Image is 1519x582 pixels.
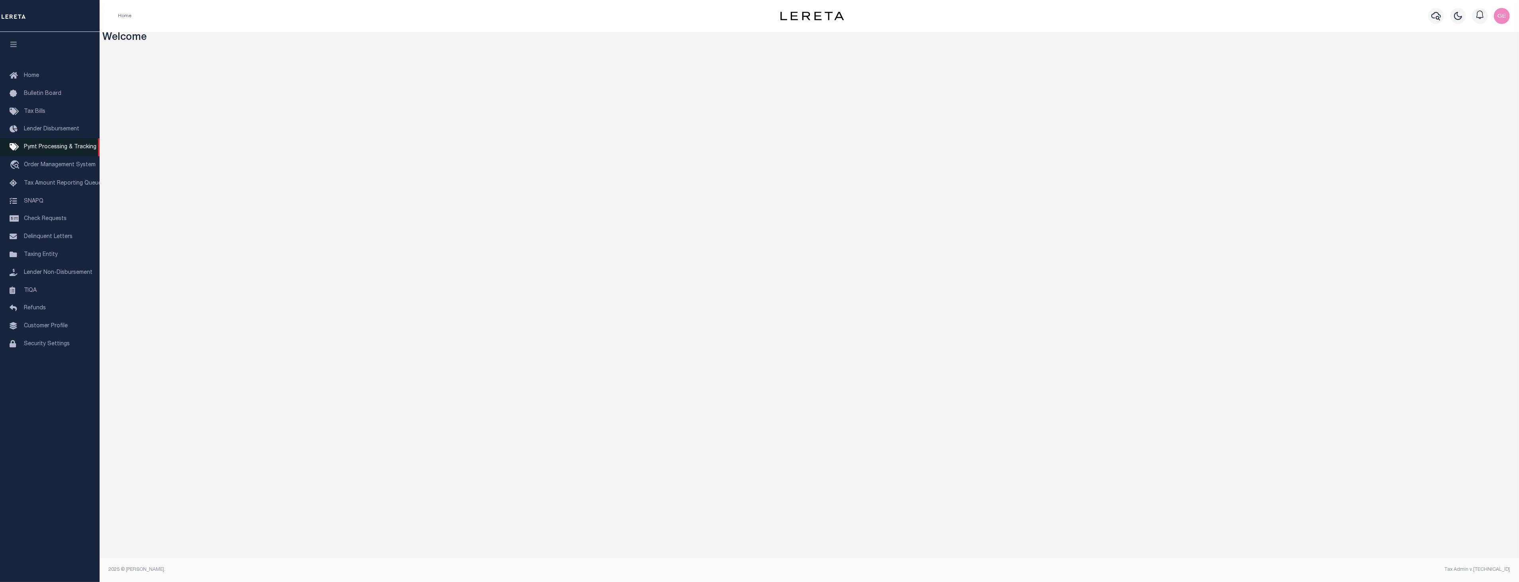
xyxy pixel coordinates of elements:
[24,126,79,132] span: Lender Disbursement
[24,287,37,293] span: TIQA
[24,252,58,258] span: Taxing Entity
[24,91,61,96] span: Bulletin Board
[24,234,73,240] span: Delinquent Letters
[815,566,1510,573] div: Tax Admin v.[TECHNICAL_ID]
[24,109,45,114] span: Tax Bills
[24,216,67,222] span: Check Requests
[24,144,96,150] span: Pymt Processing & Tracking
[24,198,43,204] span: SNAPQ
[24,162,96,168] span: Order Management System
[24,181,102,186] span: Tax Amount Reporting Queue
[24,73,39,79] span: Home
[10,160,22,171] i: travel_explore
[118,12,131,20] li: Home
[24,341,70,347] span: Security Settings
[24,323,68,329] span: Customer Profile
[103,566,809,573] div: 2025 © [PERSON_NAME].
[24,305,46,311] span: Refunds
[103,32,1516,44] h3: Welcome
[1494,8,1510,24] img: svg+xml;base64,PHN2ZyB4bWxucz0iaHR0cDovL3d3dy53My5vcmcvMjAwMC9zdmciIHBvaW50ZXItZXZlbnRzPSJub25lIi...
[780,12,844,20] img: logo-dark.svg
[24,270,92,275] span: Lender Non-Disbursement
